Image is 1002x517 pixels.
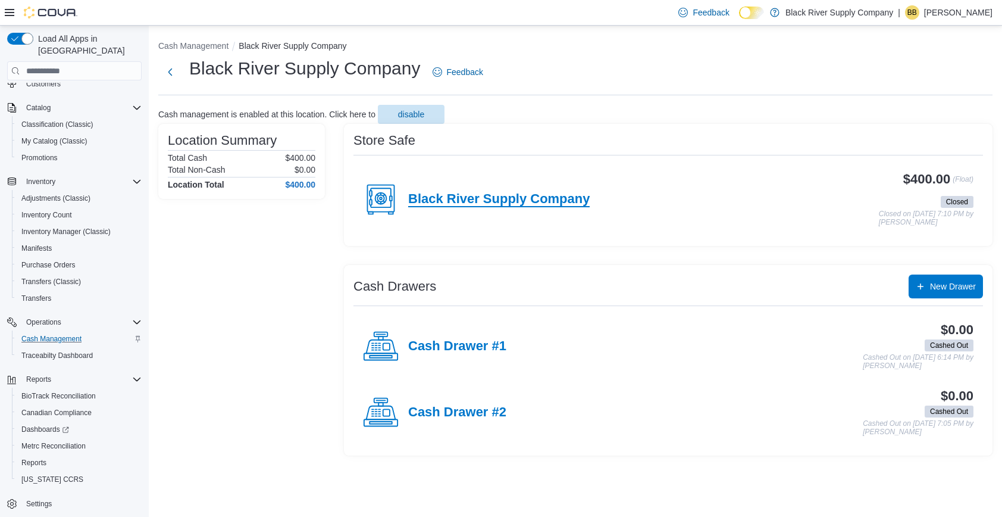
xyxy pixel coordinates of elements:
[863,420,973,436] p: Cashed Out on [DATE] 7:05 PM by [PERSON_NAME]
[21,175,142,189] span: Inventory
[12,190,146,207] button: Adjustments (Classic)
[408,192,590,207] h4: Black River Supply Company
[17,406,142,420] span: Canadian Compliance
[17,117,142,132] span: Classification (Classic)
[26,499,52,509] span: Settings
[21,101,55,115] button: Catalog
[26,375,51,384] span: Reports
[168,153,207,163] h6: Total Cash
[285,153,315,163] p: $400.00
[21,136,87,146] span: My Catalog (Classic)
[17,439,142,453] span: Metrc Reconciliation
[674,1,734,24] a: Feedback
[239,41,346,51] button: Black River Supply Company
[21,294,51,303] span: Transfers
[739,7,764,19] input: Dark Mode
[21,496,142,511] span: Settings
[17,291,56,306] a: Transfers
[2,371,146,388] button: Reports
[353,133,415,148] h3: Store Safe
[17,332,86,346] a: Cash Management
[21,101,142,115] span: Catalog
[930,281,976,292] span: New Drawer
[907,5,917,20] span: BB
[12,116,146,133] button: Classification (Classic)
[21,153,58,163] span: Promotions
[378,105,444,124] button: disable
[21,475,83,484] span: [US_STATE] CCRS
[905,5,919,20] div: Brandon Blount
[925,406,973,418] span: Cashed Out
[898,5,900,20] p: |
[12,290,146,307] button: Transfers
[12,150,146,166] button: Promotions
[2,495,146,512] button: Settings
[12,207,146,223] button: Inventory Count
[785,5,893,20] p: Black River Supply Company
[21,120,93,129] span: Classification (Classic)
[17,472,88,487] a: [US_STATE] CCRS
[158,110,375,119] p: Cash management is enabled at this location. Click here to
[21,315,66,329] button: Operations
[158,41,228,51] button: Cash Management
[17,258,80,272] a: Purchase Orders
[17,275,142,289] span: Transfers (Classic)
[21,351,93,360] span: Traceabilty Dashboard
[2,173,146,190] button: Inventory
[17,191,142,205] span: Adjustments (Classic)
[447,66,483,78] span: Feedback
[26,317,61,327] span: Operations
[17,191,95,205] a: Adjustments (Classic)
[930,406,968,417] span: Cashed Out
[21,277,81,286] span: Transfers (Classic)
[12,240,146,257] button: Manifests
[17,117,98,132] a: Classification (Classic)
[879,210,973,226] p: Closed on [DATE] 7:10 PM by [PERSON_NAME]
[17,208,142,222] span: Inventory Count
[12,257,146,273] button: Purchase Orders
[946,197,968,207] span: Closed
[21,76,142,91] span: Customers
[17,151,142,165] span: Promotions
[12,454,146,471] button: Reports
[739,19,740,20] span: Dark Mode
[12,347,146,364] button: Traceabilty Dashboard
[693,7,729,18] span: Feedback
[12,421,146,438] a: Dashboards
[21,244,52,253] span: Manifests
[21,210,72,220] span: Inventory Count
[21,260,76,270] span: Purchase Orders
[17,275,86,289] a: Transfers (Classic)
[953,172,973,194] p: (Float)
[21,194,90,203] span: Adjustments (Classic)
[21,372,56,387] button: Reports
[12,133,146,150] button: My Catalog (Classic)
[21,441,86,451] span: Metrc Reconciliation
[158,60,182,84] button: Next
[168,133,277,148] h3: Location Summary
[17,422,142,437] span: Dashboards
[21,391,96,401] span: BioTrack Reconciliation
[17,291,142,306] span: Transfers
[24,7,77,18] img: Cova
[17,389,142,403] span: BioTrack Reconciliation
[26,79,61,89] span: Customers
[158,40,992,54] nav: An example of EuiBreadcrumbs
[26,177,55,186] span: Inventory
[21,315,142,329] span: Operations
[12,223,146,240] button: Inventory Manager (Classic)
[21,458,46,468] span: Reports
[12,471,146,488] button: [US_STATE] CCRS
[295,165,315,175] p: $0.00
[941,196,973,208] span: Closed
[12,404,146,421] button: Canadian Compliance
[428,60,488,84] a: Feedback
[21,497,57,511] a: Settings
[924,5,992,20] p: [PERSON_NAME]
[17,472,142,487] span: Washington CCRS
[925,340,973,351] span: Cashed Out
[408,339,506,354] h4: Cash Drawer #1
[17,456,142,470] span: Reports
[21,372,142,387] span: Reports
[17,134,142,148] span: My Catalog (Classic)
